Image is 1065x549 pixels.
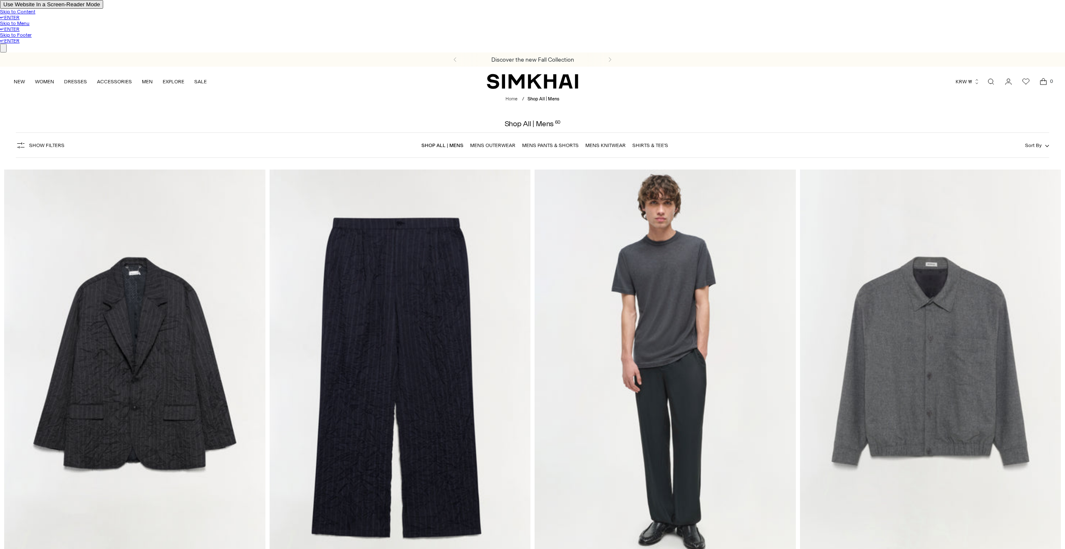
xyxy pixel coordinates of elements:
a: Go to the account page [1000,73,1017,90]
h1: Shop All | Mens [505,120,561,127]
a: ACCESSORIES [97,72,132,91]
a: Wishlist [1018,73,1034,90]
button: Sort By [1025,141,1049,150]
a: Open cart modal [1035,73,1052,90]
a: Shop All | Mens [421,142,463,148]
nav: Linked collections [421,137,668,153]
span: Show Filters [29,142,64,148]
a: SIMKHAI [487,73,578,90]
a: Discover the new Fall Collection [491,56,574,63]
a: Home [505,96,518,102]
a: Mens Pants & Shorts [522,142,579,148]
a: DRESSES [64,72,87,91]
span: Sort By [1025,142,1042,148]
button: KRW ₩ [956,72,980,91]
span: 0 [1048,77,1055,85]
a: Open search modal [983,73,999,90]
a: Mens Outerwear [470,142,515,148]
a: WOMEN [35,72,54,91]
a: Mens Knitwear [585,142,626,148]
div: 60 [555,120,561,127]
a: Shirts & Tee's [632,142,668,148]
button: Show Filters [16,139,64,152]
a: EXPLORE [163,72,184,91]
a: NEW [14,72,25,91]
a: SALE [194,72,207,91]
span: Shop All | Mens [528,96,559,102]
div: / [522,96,524,102]
a: MEN [142,72,153,91]
nav: breadcrumbs [505,96,559,102]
